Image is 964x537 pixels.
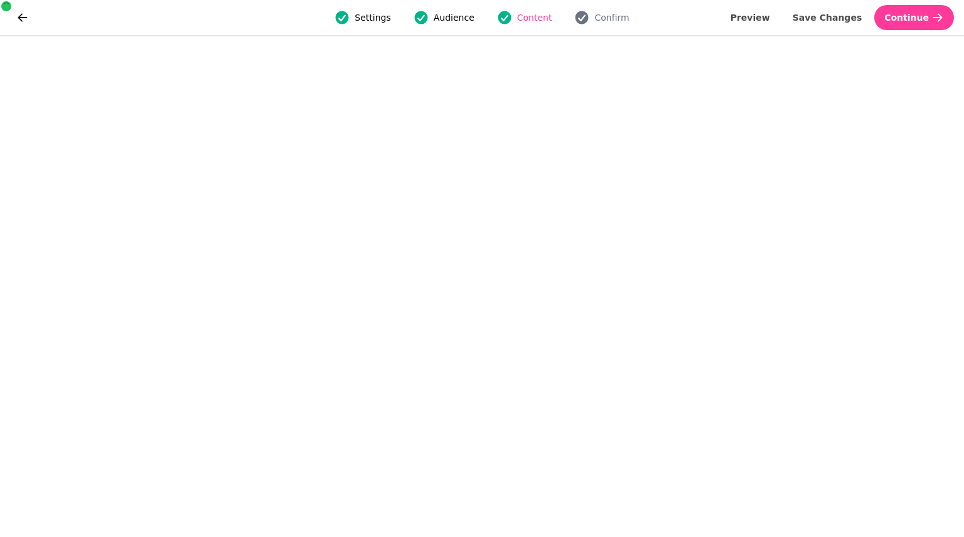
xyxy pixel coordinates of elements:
span: Continue [884,13,929,22]
button: Save Changes [783,5,872,30]
span: Confirm [594,11,629,24]
button: go back [10,5,35,30]
button: Continue [874,5,954,30]
span: Save Changes [793,13,862,22]
span: Preview [731,13,770,22]
span: Content [517,11,552,24]
span: Settings [355,11,390,24]
button: Preview [720,5,780,30]
span: Audience [434,11,474,24]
